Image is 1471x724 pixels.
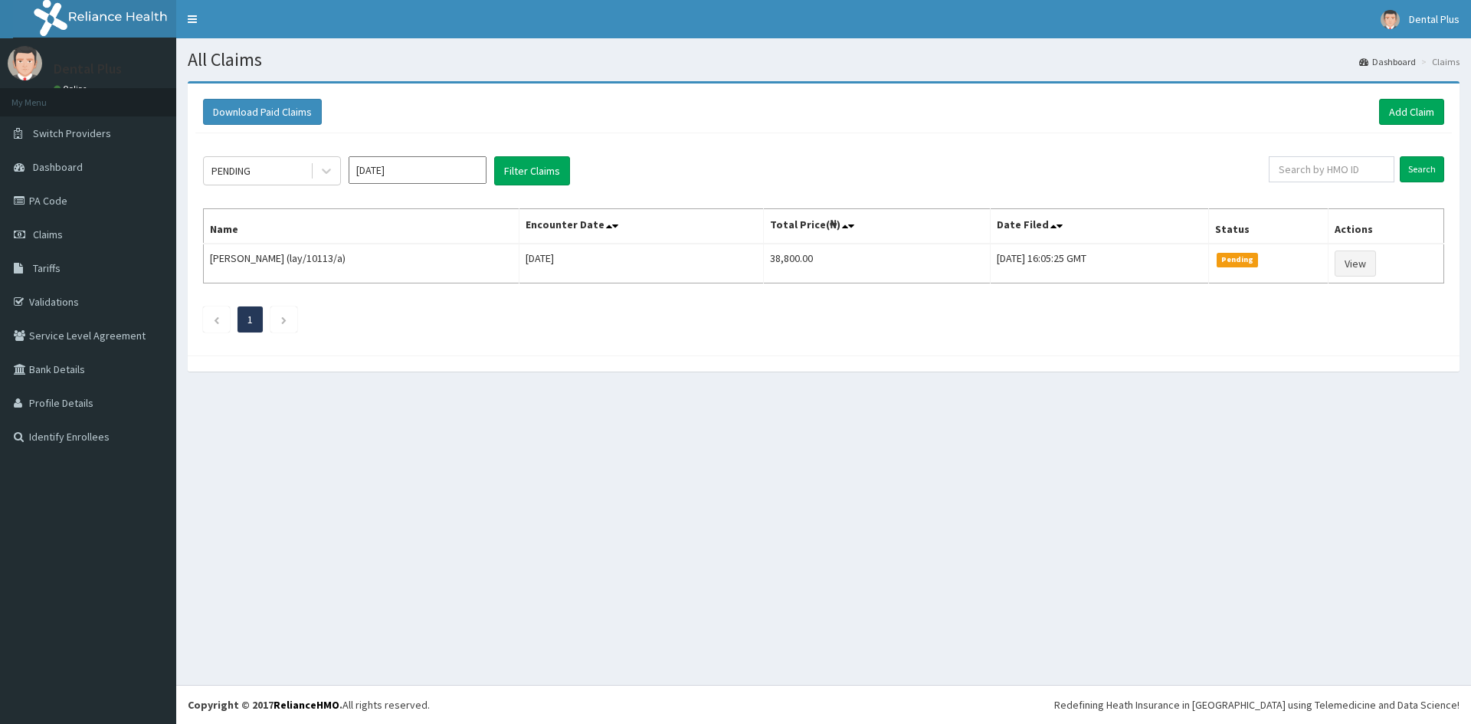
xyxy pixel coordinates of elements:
[494,156,570,185] button: Filter Claims
[349,156,487,184] input: Select Month and Year
[1208,209,1328,244] th: Status
[990,209,1208,244] th: Date Filed
[54,84,90,94] a: Online
[247,313,253,326] a: Page 1 is your current page
[519,209,764,244] th: Encounter Date
[1335,251,1376,277] a: View
[274,698,339,712] a: RelianceHMO
[33,261,61,275] span: Tariffs
[33,160,83,174] span: Dashboard
[1417,55,1460,68] li: Claims
[33,228,63,241] span: Claims
[280,313,287,326] a: Next page
[1217,253,1259,267] span: Pending
[213,313,220,326] a: Previous page
[519,244,764,283] td: [DATE]
[8,46,42,80] img: User Image
[1379,99,1444,125] a: Add Claim
[1359,55,1416,68] a: Dashboard
[54,62,122,76] p: Dental Plus
[203,99,322,125] button: Download Paid Claims
[204,244,519,283] td: [PERSON_NAME] (lay/10113/a)
[1400,156,1444,182] input: Search
[1269,156,1394,182] input: Search by HMO ID
[764,244,990,283] td: 38,800.00
[1328,209,1444,244] th: Actions
[764,209,990,244] th: Total Price(₦)
[204,209,519,244] th: Name
[1409,12,1460,26] span: Dental Plus
[990,244,1208,283] td: [DATE] 16:05:25 GMT
[188,50,1460,70] h1: All Claims
[1381,10,1400,29] img: User Image
[188,698,342,712] strong: Copyright © 2017 .
[33,126,111,140] span: Switch Providers
[211,163,251,179] div: PENDING
[176,685,1471,724] footer: All rights reserved.
[1054,697,1460,713] div: Redefining Heath Insurance in [GEOGRAPHIC_DATA] using Telemedicine and Data Science!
